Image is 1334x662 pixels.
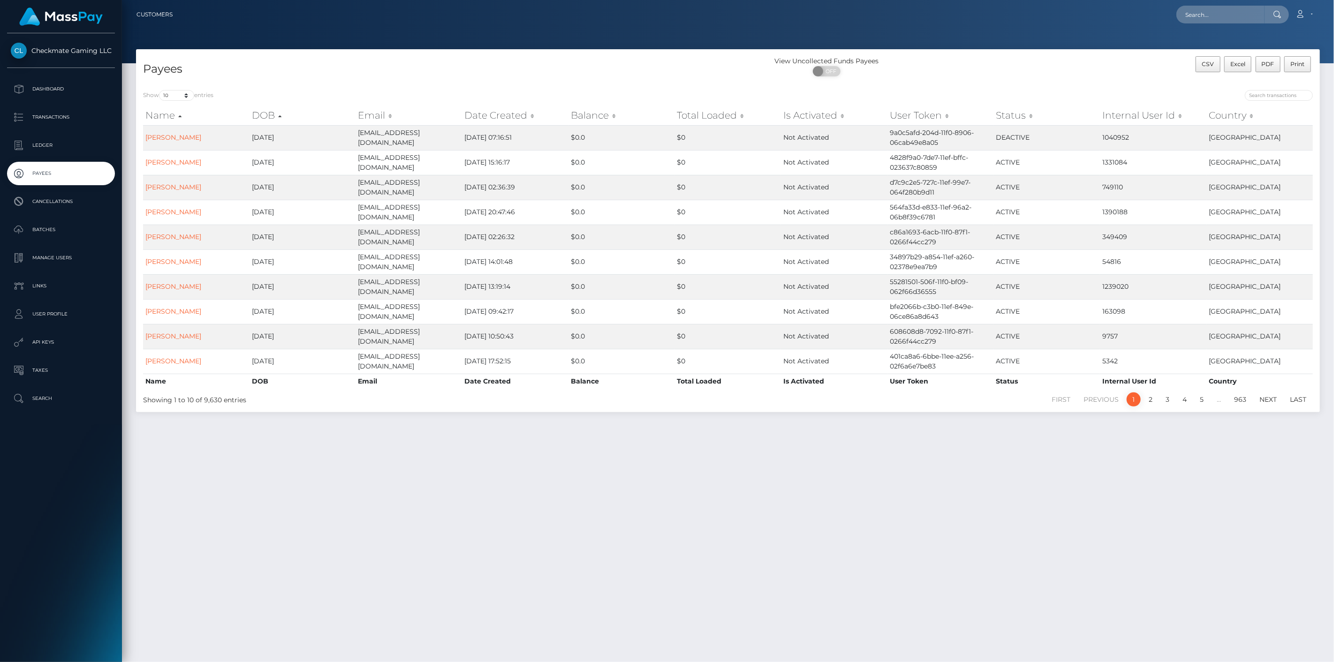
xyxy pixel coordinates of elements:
[356,299,462,324] td: [EMAIL_ADDRESS][DOMAIN_NAME]
[1285,392,1311,406] a: Last
[1100,175,1206,200] td: 749110
[462,106,568,125] th: Date Created: activate to sort column ascending
[250,106,356,125] th: DOB: activate to sort column descending
[568,374,675,389] th: Balance
[1100,249,1206,274] td: 54816
[675,125,781,150] td: $0
[145,332,201,340] a: [PERSON_NAME]
[159,90,194,101] select: Showentries
[568,349,675,374] td: $0.0
[675,175,781,200] td: $0
[7,387,115,410] a: Search
[568,200,675,225] td: $0.0
[7,246,115,270] a: Manage Users
[887,274,994,299] td: 55281501-506f-11f0-bf09-062f66d36555
[1100,125,1206,150] td: 1040952
[1206,225,1313,249] td: [GEOGRAPHIC_DATA]
[11,251,111,265] p: Manage Users
[7,105,115,129] a: Transactions
[994,324,1100,349] td: ACTIVE
[1262,60,1274,68] span: PDF
[1206,175,1313,200] td: [GEOGRAPHIC_DATA]
[7,218,115,241] a: Batches
[356,106,462,125] th: Email: activate to sort column ascending
[11,43,27,59] img: Checkmate Gaming LLC
[250,225,356,249] td: [DATE]
[1177,392,1192,406] a: 4
[1100,200,1206,225] td: 1390188
[1230,60,1245,68] span: Excel
[994,374,1100,389] th: Status
[11,279,111,293] p: Links
[11,110,111,124] p: Transactions
[1206,150,1313,175] td: [GEOGRAPHIC_DATA]
[1206,299,1313,324] td: [GEOGRAPHIC_DATA]
[145,307,201,316] a: [PERSON_NAME]
[887,324,994,349] td: 608608d8-7092-11f0-87f1-0266f44cc279
[145,357,201,365] a: [PERSON_NAME]
[1291,60,1305,68] span: Print
[887,200,994,225] td: 564fa33d-e833-11ef-96a2-06b8f39c6781
[11,82,111,96] p: Dashboard
[675,274,781,299] td: $0
[887,175,994,200] td: d7c9c2e5-727c-11ef-99e7-064f280b9d11
[7,274,115,298] a: Links
[887,299,994,324] td: bfe2066b-c3b0-11ef-849e-06ce86a8d643
[887,349,994,374] td: 401ca8a6-6bbe-11ee-a256-02f6a6e7be83
[250,125,356,150] td: [DATE]
[1100,274,1206,299] td: 1239020
[145,257,201,266] a: [PERSON_NAME]
[1176,6,1265,23] input: Search...
[568,106,675,125] th: Balance: activate to sort column ascending
[994,175,1100,200] td: ACTIVE
[675,299,781,324] td: $0
[994,125,1100,150] td: DEACTIVE
[1254,392,1282,406] a: Next
[356,274,462,299] td: [EMAIL_ADDRESS][DOMAIN_NAME]
[781,175,887,200] td: Not Activated
[568,225,675,249] td: $0.0
[462,225,568,249] td: [DATE] 02:26:32
[356,249,462,274] td: [EMAIL_ADDRESS][DOMAIN_NAME]
[568,175,675,200] td: $0.0
[781,349,887,374] td: Not Activated
[994,299,1100,324] td: ACTIVE
[356,225,462,249] td: [EMAIL_ADDRESS][DOMAIN_NAME]
[781,374,887,389] th: Is Activated
[994,200,1100,225] td: ACTIVE
[1100,349,1206,374] td: 5342
[250,349,356,374] td: [DATE]
[145,282,201,291] a: [PERSON_NAME]
[1100,106,1206,125] th: Internal User Id: activate to sort column ascending
[11,166,111,181] p: Payees
[11,195,111,209] p: Cancellations
[1144,392,1158,406] a: 2
[887,249,994,274] td: 34897b29-a854-11ef-a260-02378e9ea7b9
[1100,374,1206,389] th: Internal User Id
[462,374,568,389] th: Date Created
[781,299,887,324] td: Not Activated
[994,106,1100,125] th: Status: activate to sort column ascending
[781,249,887,274] td: Not Activated
[887,374,994,389] th: User Token
[356,175,462,200] td: [EMAIL_ADDRESS][DOMAIN_NAME]
[462,175,568,200] td: [DATE] 02:36:39
[887,150,994,175] td: 4828f9a0-7de7-11ef-bffc-023637c80859
[356,125,462,150] td: [EMAIL_ADDRESS][DOMAIN_NAME]
[728,56,925,66] div: View Uncollected Funds Payees
[11,307,111,321] p: User Profile
[462,324,568,349] td: [DATE] 10:50:43
[356,349,462,374] td: [EMAIL_ADDRESS][DOMAIN_NAME]
[11,335,111,349] p: API Keys
[462,299,568,324] td: [DATE] 09:42:17
[675,225,781,249] td: $0
[675,349,781,374] td: $0
[675,106,781,125] th: Total Loaded: activate to sort column ascending
[7,162,115,185] a: Payees
[250,299,356,324] td: [DATE]
[1100,225,1206,249] td: 349409
[675,249,781,274] td: $0
[250,274,356,299] td: [DATE]
[1195,392,1209,406] a: 5
[568,274,675,299] td: $0.0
